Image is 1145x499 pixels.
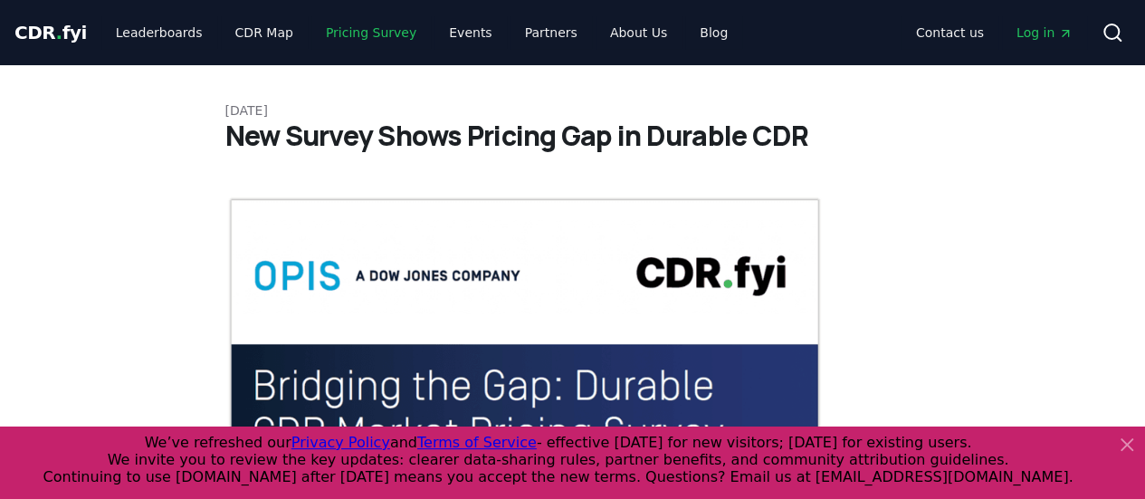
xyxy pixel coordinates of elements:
a: CDR.fyi [14,20,87,45]
span: Log in [1016,24,1073,42]
a: Contact us [902,16,998,49]
a: Partners [510,16,592,49]
a: Blog [685,16,742,49]
a: Events [434,16,506,49]
h1: New Survey Shows Pricing Gap in Durable CDR [225,120,921,152]
nav: Main [101,16,742,49]
span: . [56,22,62,43]
span: CDR fyi [14,22,87,43]
nav: Main [902,16,1087,49]
a: Log in [1002,16,1087,49]
a: About Us [596,16,682,49]
a: Leaderboards [101,16,217,49]
p: [DATE] [225,101,921,120]
a: CDR Map [221,16,308,49]
a: Pricing Survey [311,16,431,49]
